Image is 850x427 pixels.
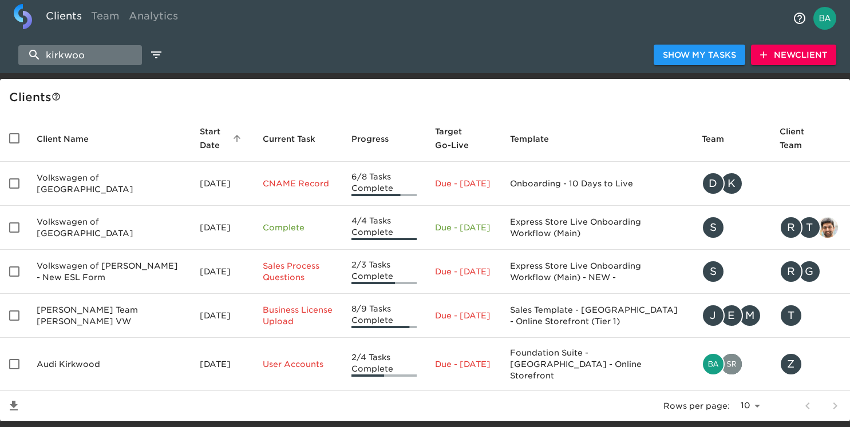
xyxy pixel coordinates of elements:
div: shaun.lewis@roadster.com [702,260,761,283]
span: Calculated based on the start date and the duration of all Tasks contained in this Hub. [435,125,477,152]
a: Clients [41,4,86,32]
span: Start Date [200,125,244,152]
td: [PERSON_NAME] Team [PERSON_NAME] VW [27,294,191,338]
span: Team [702,132,739,146]
img: sandeep@simplemnt.com [817,217,838,238]
div: Client s [9,88,845,106]
p: Due - [DATE] [435,222,492,233]
div: Z [780,353,802,376]
input: search [18,45,142,65]
div: R [780,260,802,283]
p: Business License Upload [263,304,333,327]
span: New Client [760,48,827,62]
div: bailey.rubin@cdk.com, sreeramsarma.gvs@cdk.com [702,353,761,376]
span: Show My Tasks [663,48,736,62]
td: [DATE] [191,294,254,338]
p: Due - [DATE] [435,266,492,277]
div: shaun.lewis@roadster.com [702,216,761,239]
td: Volkswagen of [GEOGRAPHIC_DATA] [27,162,191,206]
img: sreeramsarma.gvs@cdk.com [721,354,742,374]
div: R [780,216,802,239]
div: Zachary@audikirkwood.com [780,353,841,376]
select: rows per page [734,397,764,414]
td: Audi Kirkwood [27,338,191,391]
div: S [702,216,725,239]
img: logo [14,4,32,29]
td: Onboarding - 10 Days to Live [501,162,692,206]
td: Express Store Live Onboarding Workflow (Main) [501,206,692,250]
div: G [798,260,821,283]
p: Rows per page: [663,400,730,412]
td: 2/4 Tasks Complete [342,338,426,391]
td: [DATE] [191,338,254,391]
div: D [702,172,725,195]
img: Profile [813,7,836,30]
td: [DATE] [191,206,254,250]
span: Target Go-Live [435,125,492,152]
span: Progress [351,132,404,146]
a: Team [86,4,124,32]
div: rhianna.harrison@roadster.com, tpho@vwofkirkland.com, sandeep@simplemnt.com [780,216,841,239]
td: [DATE] [191,250,254,294]
button: Show My Tasks [654,45,745,66]
span: Client Team [780,125,841,152]
td: 2/3 Tasks Complete [342,250,426,294]
span: Current Task [263,132,330,146]
button: edit [147,45,166,65]
td: 6/8 Tasks Complete [342,162,426,206]
div: S [702,260,725,283]
p: Due - [DATE] [435,178,492,189]
p: Sales Process Questions [263,260,333,283]
p: Due - [DATE] [435,358,492,370]
td: Sales Template - [GEOGRAPHIC_DATA] - Online Storefront (Tier 1) [501,294,692,338]
div: danny@roadster.com, kevin.dodt@roadster.com [702,172,761,195]
div: rhianna.harrison@roadster.com, gena.rathel@eleadcrm.com [780,260,841,283]
span: Template [510,132,564,146]
p: User Accounts [263,358,333,370]
div: tomkasner@deanteam.com [780,304,841,327]
p: Complete [263,222,333,233]
div: T [780,304,802,327]
td: Foundation Suite - [GEOGRAPHIC_DATA] - Online Storefront [501,338,692,391]
button: NewClient [751,45,836,66]
p: Due - [DATE] [435,310,492,321]
svg: This is a list of all of your clients and clients shared with you [52,92,61,101]
span: This is the next Task in this Hub that should be completed [263,132,315,146]
td: Express Store Live Onboarding Workflow (Main) - NEW - [501,250,692,294]
td: Volkswagen of [PERSON_NAME] - New ESL Form [27,250,191,294]
img: bailey.rubin@cdk.com [703,354,724,374]
span: Client Name [37,132,104,146]
div: K [720,172,743,195]
a: Analytics [124,4,183,32]
td: 8/9 Tasks Complete [342,294,426,338]
div: E [720,304,743,327]
td: 4/4 Tasks Complete [342,206,426,250]
div: justin.gervais@roadster.com, eric.petor@roadster.com, manpreet.singh@roadster.com [702,304,761,327]
div: M [738,304,761,327]
td: [DATE] [191,162,254,206]
button: notifications [786,5,813,32]
div: J [702,304,725,327]
td: Volkswagen of [GEOGRAPHIC_DATA] [27,206,191,250]
p: CNAME Record [263,178,333,189]
div: T [798,216,821,239]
